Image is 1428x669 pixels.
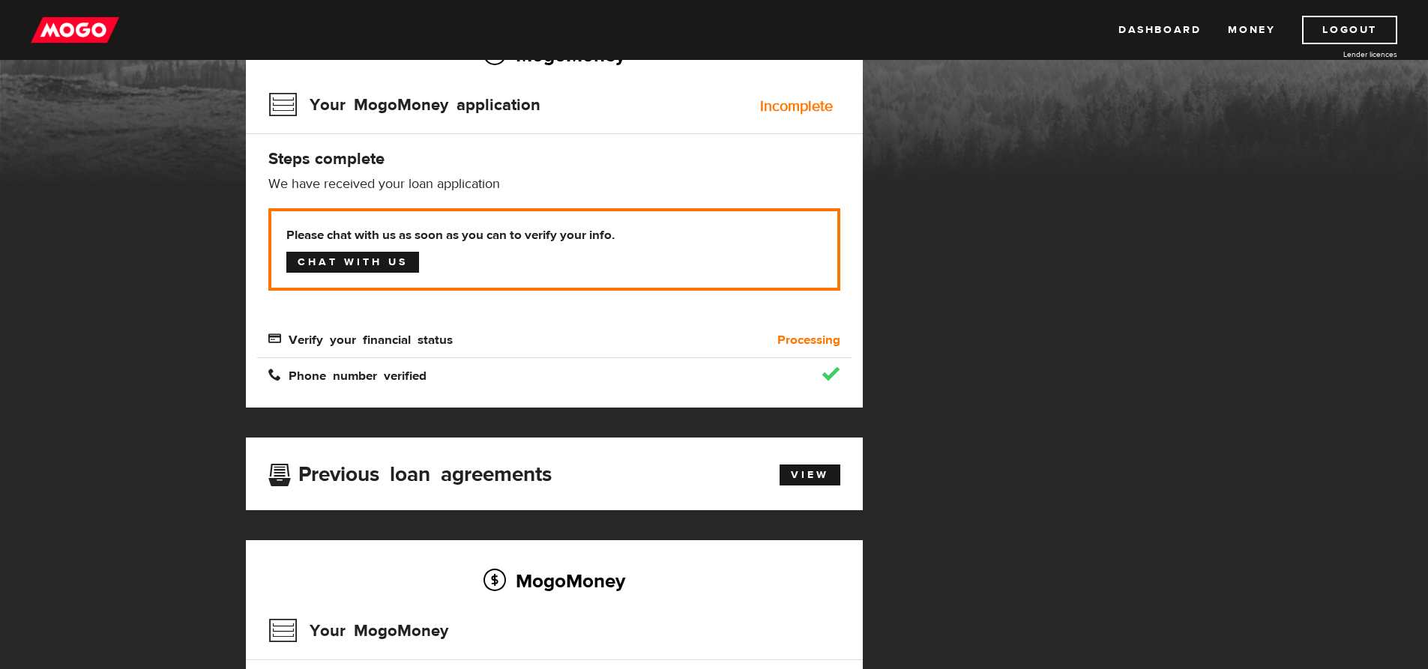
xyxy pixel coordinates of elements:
[286,252,419,273] a: Chat with us
[1285,49,1397,60] a: Lender licences
[268,565,840,596] h2: MogoMoney
[268,332,453,345] span: Verify your financial status
[780,464,840,485] a: View
[268,611,448,650] h3: Your MogoMoney
[268,85,540,124] h3: Your MogoMoney application
[31,16,119,44] img: mogo_logo-11ee424be714fa7cbb0f0f49df9e16ec.png
[1118,16,1201,44] a: Dashboard
[286,226,822,244] b: Please chat with us as soon as you can to verify your info.
[1302,16,1397,44] a: Logout
[777,331,840,349] b: Processing
[268,368,427,381] span: Phone number verified
[1228,16,1275,44] a: Money
[268,175,840,193] p: We have received your loan application
[760,99,833,114] div: Incomplete
[268,148,840,169] h4: Steps complete
[268,462,552,482] h3: Previous loan agreements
